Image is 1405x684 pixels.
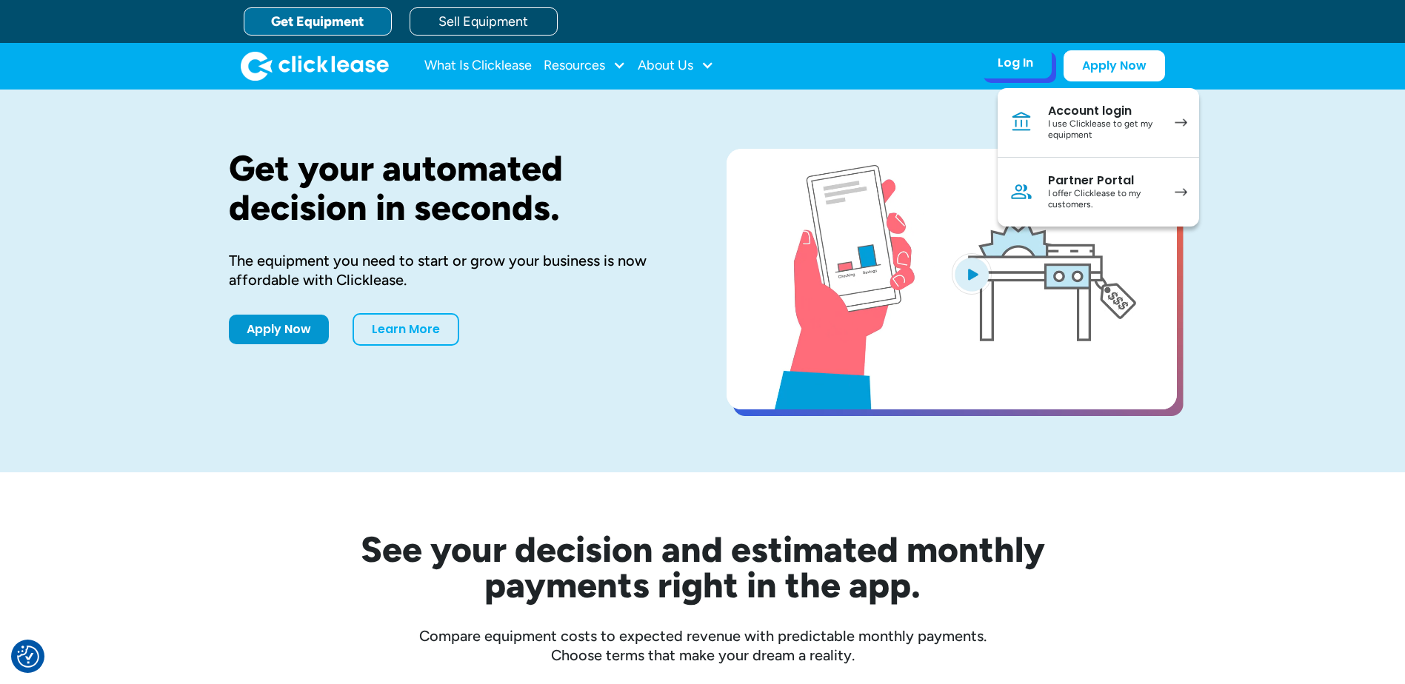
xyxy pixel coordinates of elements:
div: Compare equipment costs to expected revenue with predictable monthly payments. Choose terms that ... [229,626,1177,665]
img: Clicklease logo [241,51,389,81]
img: Person icon [1009,180,1033,204]
a: open lightbox [727,149,1177,409]
div: Partner Portal [1048,173,1160,188]
nav: Log In [998,88,1199,227]
img: Blue play button logo on a light blue circular background [952,253,992,295]
a: Apply Now [229,315,329,344]
a: Apply Now [1064,50,1165,81]
img: Bank icon [1009,110,1033,134]
img: arrow [1175,188,1187,196]
a: Learn More [353,313,459,346]
div: I use Clicklease to get my equipment [1048,118,1160,141]
div: Log In [998,56,1033,70]
button: Consent Preferences [17,646,39,668]
div: I offer Clicklease to my customers. [1048,188,1160,211]
div: Resources [544,51,626,81]
div: The equipment you need to start or grow your business is now affordable with Clicklease. [229,251,679,289]
a: Get Equipment [244,7,392,36]
div: Account login [1048,104,1160,118]
h1: Get your automated decision in seconds. [229,149,679,227]
a: home [241,51,389,81]
img: Revisit consent button [17,646,39,668]
h2: See your decision and estimated monthly payments right in the app. [288,532,1118,603]
a: Account loginI use Clicklease to get my equipment [998,88,1199,158]
div: About Us [638,51,714,81]
a: Sell Equipment [410,7,558,36]
a: What Is Clicklease [424,51,532,81]
img: arrow [1175,118,1187,127]
a: Partner PortalI offer Clicklease to my customers. [998,158,1199,227]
